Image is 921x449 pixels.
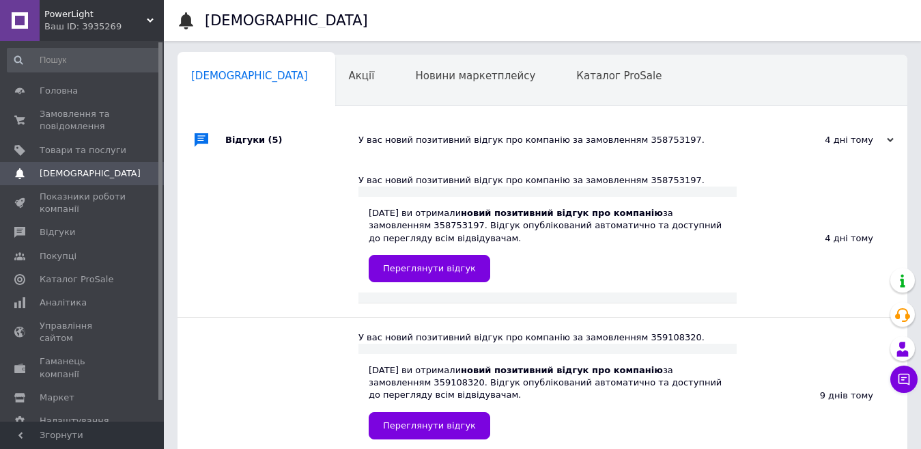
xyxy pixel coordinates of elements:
[358,331,737,344] div: У вас новий позитивний відгук про компанію за замовленням 359108320.
[461,365,663,375] b: новий позитивний відгук про компанію
[383,420,476,431] span: Переглянути відгук
[44,21,164,33] div: Ваш ID: 3935269
[40,320,126,344] span: Управління сайтом
[369,255,490,282] a: Переглянути відгук
[40,392,74,404] span: Маркет
[40,250,76,262] span: Покупці
[225,120,358,161] div: Відгуки
[349,70,375,82] span: Акції
[369,207,726,282] div: [DATE] ви отримали за замовленням 358753197. Відгук опублікований автоматично та доступний до пер...
[369,364,726,439] div: [DATE] ви отримали за замовленням 359108320. Відгук опублікований автоматично та доступний до пер...
[40,167,141,180] span: [DEMOGRAPHIC_DATA]
[7,48,161,72] input: Пошук
[461,208,663,218] b: новий позитивний відгук про компанію
[268,135,283,145] span: (5)
[415,70,535,82] span: Новини маркетплейсу
[576,70,662,82] span: Каталог ProSale
[205,12,368,29] h1: [DEMOGRAPHIC_DATA]
[757,134,894,146] div: 4 дні тому
[40,191,126,215] span: Показники роботи компанії
[40,108,126,133] span: Замовлення та повідомлення
[40,273,113,286] span: Каталог ProSale
[737,161,907,317] div: 4 дні тому
[358,174,737,187] div: У вас новий позитивний відгук про компанію за замовленням 358753197.
[40,144,126,157] span: Товари та послуги
[191,70,308,82] span: [DEMOGRAPHIC_DATA]
[358,134,757,146] div: У вас новий позитивний відгук про компанію за замовленням 358753197.
[40,85,78,97] span: Головна
[890,366,918,393] button: Чат з покупцем
[40,355,126,380] span: Гаманець компанії
[40,297,87,309] span: Аналітика
[40,226,75,239] span: Відгуки
[383,263,476,273] span: Переглянути відгук
[40,415,109,427] span: Налаштування
[44,8,147,21] span: PowerLight
[369,412,490,439] a: Переглянути відгук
